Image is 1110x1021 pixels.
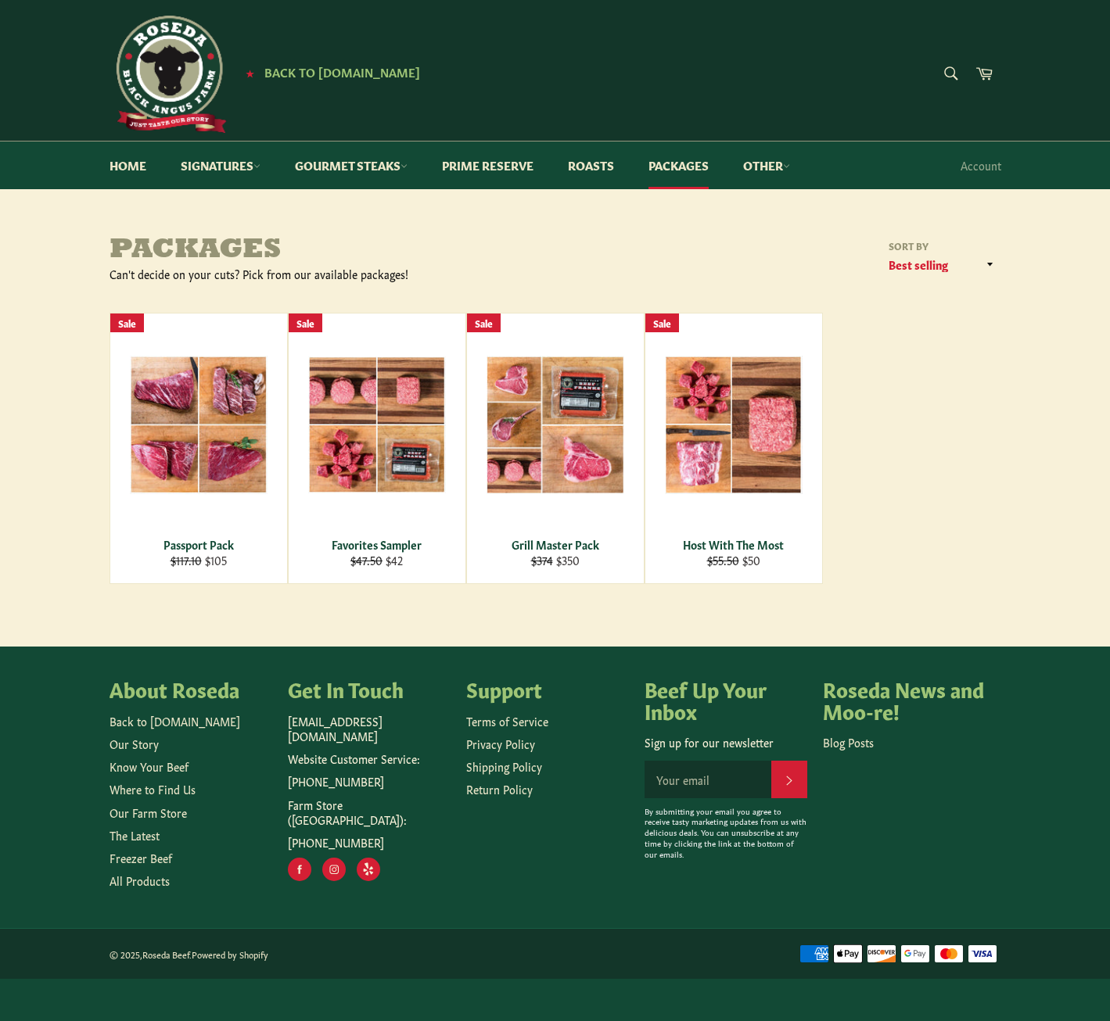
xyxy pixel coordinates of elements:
[110,850,172,865] a: Freezer Beef
[288,678,451,700] h4: Get In Touch
[645,761,771,798] input: Your email
[466,678,629,700] h4: Support
[298,553,455,568] div: $42
[476,537,634,552] div: Grill Master Pack
[665,356,803,494] img: Host With The Most
[289,313,322,333] div: Sale
[288,714,451,744] p: [EMAIL_ADDRESS][DOMAIN_NAME]
[531,552,553,568] s: $374
[645,806,807,860] p: By submitting your email you agree to receive tasty marketing updates from us with delicious deal...
[823,734,874,750] a: Blog Posts
[655,537,812,552] div: Host With The Most
[110,804,187,820] a: Our Farm Store
[110,267,555,281] div: Can't decide on your cuts? Pick from our available packages!
[645,313,679,333] div: Sale
[142,948,189,960] a: Roseda Beef
[645,313,823,584] a: Host With The Most Host With The Most $55.50 $50
[110,313,288,584] a: Passport Pack Passport Pack $117.10 $105
[94,142,162,189] a: Home
[110,736,159,751] a: Our Story
[288,774,451,789] p: [PHONE_NUMBER]
[288,313,466,584] a: Favorites Sampler Favorites Sampler $47.50 $42
[120,553,277,568] div: $105
[288,751,451,766] p: Website Customer Service:
[308,356,446,493] img: Favorites Sampler
[426,142,549,189] a: Prime Reserve
[466,313,645,584] a: Grill Master Pack Grill Master Pack $374 $350
[884,239,1001,253] label: Sort by
[110,16,227,133] img: Roseda Beef
[110,781,196,797] a: Where to Find Us
[165,142,276,189] a: Signatures
[466,781,533,797] a: Return Policy
[130,356,268,493] img: Passport Pack
[645,735,807,750] p: Sign up for our newsletter
[552,142,630,189] a: Roasts
[264,63,420,80] span: Back to [DOMAIN_NAME]
[110,313,144,333] div: Sale
[110,678,272,700] h4: About Roseda
[238,66,420,79] a: ★ Back to [DOMAIN_NAME]
[279,142,423,189] a: Gourmet Steaks
[110,713,240,729] a: Back to [DOMAIN_NAME]
[466,736,535,751] a: Privacy Policy
[288,797,451,828] p: Farm Store ([GEOGRAPHIC_DATA]):
[466,713,548,729] a: Terms of Service
[171,552,202,568] s: $117.10
[645,678,807,721] h4: Beef Up Your Inbox
[110,758,189,774] a: Know Your Beef
[110,235,555,267] h1: Packages
[110,872,170,888] a: All Products
[298,537,455,552] div: Favorites Sampler
[288,835,451,850] p: [PHONE_NUMBER]
[707,552,739,568] s: $55.50
[655,553,812,568] div: $50
[246,66,254,79] span: ★
[487,356,624,494] img: Grill Master Pack
[110,827,160,843] a: The Latest
[350,552,383,568] s: $47.50
[120,537,277,552] div: Passport Pack
[466,758,542,774] a: Shipping Policy
[110,948,268,960] small: © 2025, .
[476,553,634,568] div: $350
[953,142,1009,188] a: Account
[727,142,806,189] a: Other
[633,142,724,189] a: Packages
[467,313,501,333] div: Sale
[823,678,986,721] h4: Roseda News and Moo-re!
[192,948,268,960] a: Powered by Shopify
